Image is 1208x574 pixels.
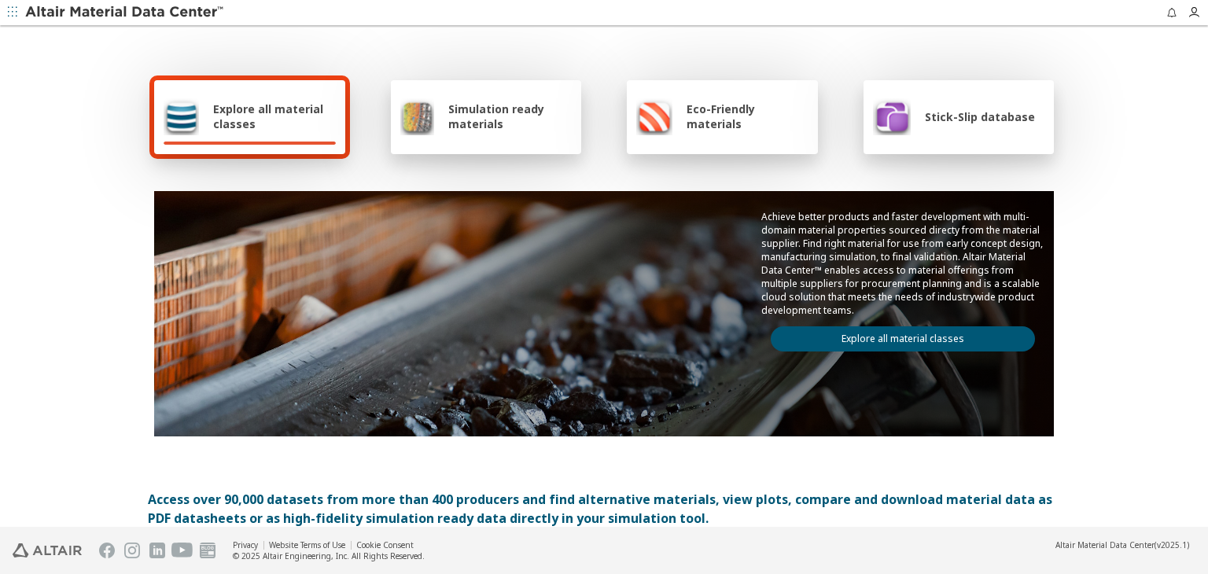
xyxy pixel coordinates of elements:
[164,98,199,135] img: Explore all material classes
[771,326,1035,351] a: Explore all material classes
[233,539,258,550] a: Privacy
[873,98,911,135] img: Stick-Slip database
[13,543,82,557] img: Altair Engineering
[687,101,808,131] span: Eco-Friendly materials
[400,98,434,135] img: Simulation ready materials
[233,550,425,561] div: © 2025 Altair Engineering, Inc. All Rights Reserved.
[356,539,414,550] a: Cookie Consent
[448,101,572,131] span: Simulation ready materials
[1055,539,1189,550] div: (v2025.1)
[213,101,336,131] span: Explore all material classes
[269,539,345,550] a: Website Terms of Use
[925,109,1035,124] span: Stick-Slip database
[761,210,1044,317] p: Achieve better products and faster development with multi-domain material properties sourced dire...
[636,98,672,135] img: Eco-Friendly materials
[1055,539,1155,550] span: Altair Material Data Center
[25,5,226,20] img: Altair Material Data Center
[148,490,1060,528] div: Access over 90,000 datasets from more than 400 producers and find alternative materials, view plo...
